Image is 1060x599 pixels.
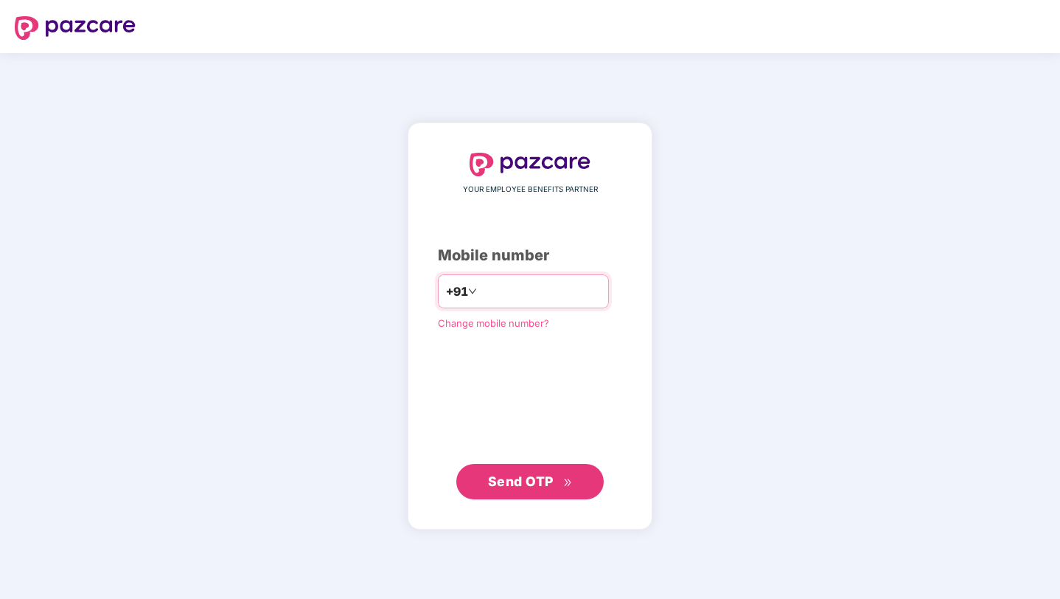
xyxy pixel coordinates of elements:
[456,464,604,499] button: Send OTPdouble-right
[563,478,573,488] span: double-right
[463,184,598,195] span: YOUR EMPLOYEE BENEFITS PARTNER
[468,287,477,296] span: down
[488,474,554,489] span: Send OTP
[470,153,590,176] img: logo
[446,283,468,301] span: +91
[438,317,549,329] a: Change mobile number?
[438,244,622,267] div: Mobile number
[15,16,136,40] img: logo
